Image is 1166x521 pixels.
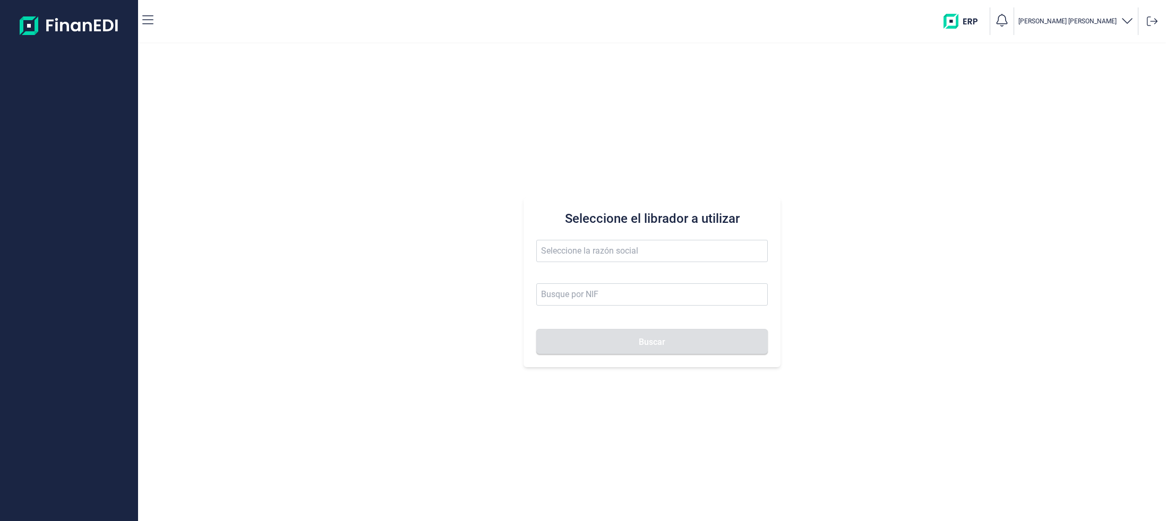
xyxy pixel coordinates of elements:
[20,8,119,42] img: Logo de aplicación
[1018,14,1134,29] button: [PERSON_NAME] [PERSON_NAME]
[536,283,768,306] input: Busque por NIF
[536,210,768,227] h3: Seleccione el librador a utilizar
[1018,17,1117,25] p: [PERSON_NAME] [PERSON_NAME]
[639,338,665,346] span: Buscar
[536,329,768,354] button: Buscar
[536,240,768,262] input: Seleccione la razón social
[944,14,985,29] img: erp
